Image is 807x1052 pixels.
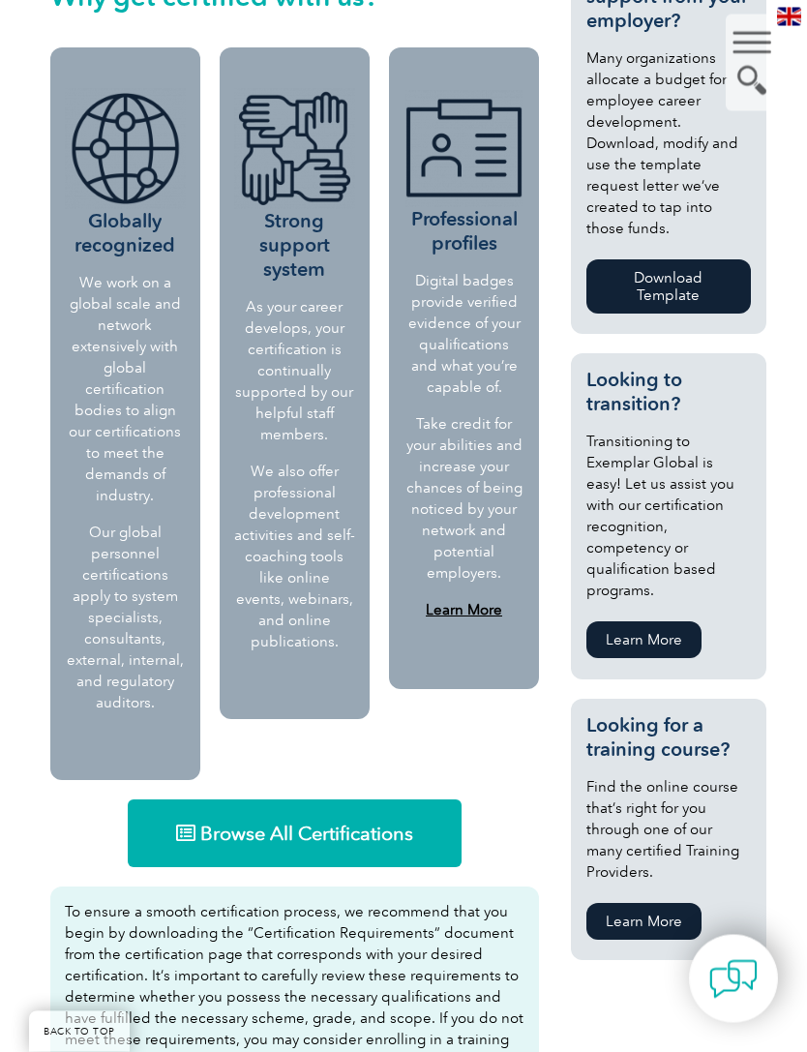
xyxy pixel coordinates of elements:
[200,825,413,844] span: Browse All Certifications
[405,414,523,585] p: Take credit for your abilities and increase your chances of being noticed by your network and pot...
[586,369,751,417] h3: Looking to transition?
[65,273,186,507] p: We work on a global scale and network extensively with global certification bodies to align our c...
[234,89,355,283] h3: Strong support system
[586,622,702,659] a: Learn More
[405,91,523,256] h3: Professional profiles
[586,48,751,240] p: Many organizations allocate a budget for employee career development. Download, modify and use th...
[586,904,702,941] a: Learn More
[586,432,751,602] p: Transitioning to Exemplar Global is easy! Let us assist you with our certification recognition, c...
[426,602,502,619] a: Learn More
[777,8,801,26] img: en
[65,523,186,714] p: Our global personnel certifications apply to system specialists, consultants, external, internal,...
[65,89,186,258] h3: Globally recognized
[405,271,523,399] p: Digital badges provide verified evidence of your qualifications and what you’re capable of.
[128,800,462,868] a: Browse All Certifications
[586,777,751,884] p: Find the online course that’s right for you through one of our many certified Training Providers.
[586,714,751,763] h3: Looking for a training course?
[709,955,758,1004] img: contact-chat.png
[234,462,355,653] p: We also offer professional development activities and self-coaching tools like online events, web...
[29,1011,130,1052] a: BACK TO TOP
[234,297,355,446] p: As your career develops, your certification is continually supported by our helpful staff members.
[586,260,751,315] a: Download Template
